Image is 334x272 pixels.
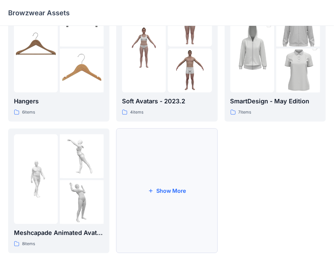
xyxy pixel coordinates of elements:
[60,134,104,178] img: folder 2
[22,240,35,248] p: 8 items
[239,109,251,116] p: 7 items
[14,97,104,106] p: Hangers
[122,97,212,106] p: Soft Avatars - 2023.2
[60,180,104,224] img: folder 3
[14,157,58,201] img: folder 1
[60,49,104,92] img: folder 3
[8,129,109,253] a: folder 1folder 2folder 3Meshcapade Animated Avatars8items
[230,97,320,106] p: SmartDesign - May Edition
[230,15,274,81] img: folder 1
[14,26,58,69] img: folder 1
[14,228,104,238] p: Meshcapade Animated Avatars
[8,8,70,18] p: Browzwear Assets
[122,26,166,69] img: folder 1
[276,38,320,104] img: folder 3
[168,49,212,92] img: folder 3
[22,109,35,116] p: 6 items
[130,109,143,116] p: 4 items
[116,129,217,253] button: Show More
